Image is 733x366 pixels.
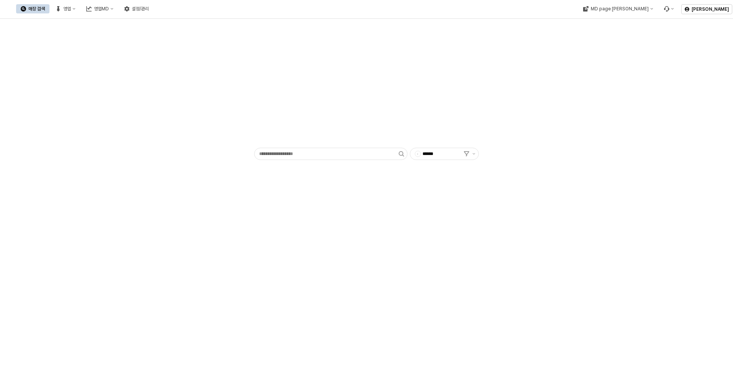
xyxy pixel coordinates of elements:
[94,6,109,12] div: 영업MD
[469,148,478,160] button: 제안 사항 표시
[28,6,45,12] div: 매장 검색
[659,4,678,13] div: Menu item 6
[681,4,732,14] button: [PERSON_NAME]
[51,4,80,13] button: 영업
[590,6,648,12] div: MD page [PERSON_NAME]
[82,4,118,13] button: 영업MD
[415,151,421,157] span: -
[120,4,153,13] button: 설정/관리
[578,4,657,13] button: MD page [PERSON_NAME]
[692,6,729,12] p: [PERSON_NAME]
[16,4,49,13] button: 매장 검색
[132,6,149,12] div: 설정/관리
[578,4,657,13] div: MD page 이동
[63,6,71,12] div: 영업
